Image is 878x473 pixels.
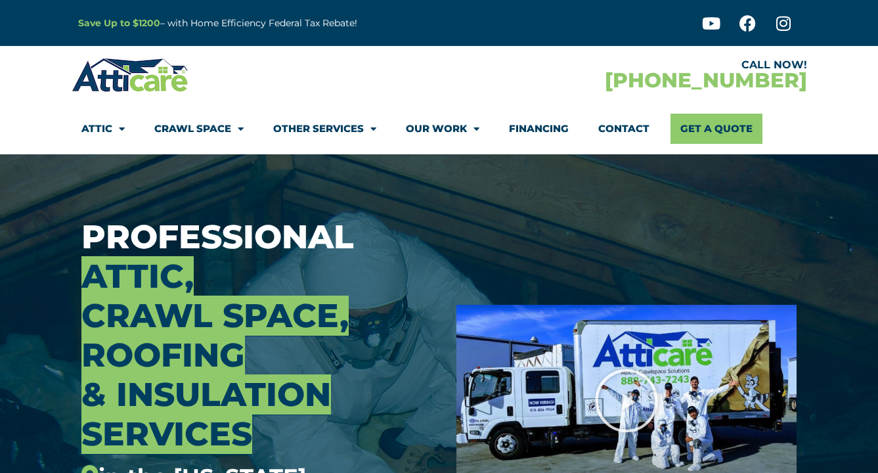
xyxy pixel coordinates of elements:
a: Financing [509,114,569,144]
a: Contact [598,114,649,144]
span: Attic, Crawl Space, Roofing [81,256,349,375]
nav: Menu [81,114,797,144]
a: Other Services [273,114,376,144]
p: – with Home Efficiency Federal Tax Rebate! [78,16,504,31]
a: Save Up to $1200 [78,17,160,29]
a: Attic [81,114,125,144]
div: CALL NOW! [439,60,807,70]
div: Play Video [594,368,659,434]
span: & Insulation Services [81,374,331,454]
a: Our Work [406,114,479,144]
a: Get A Quote [670,114,762,144]
a: Crawl Space [154,114,244,144]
